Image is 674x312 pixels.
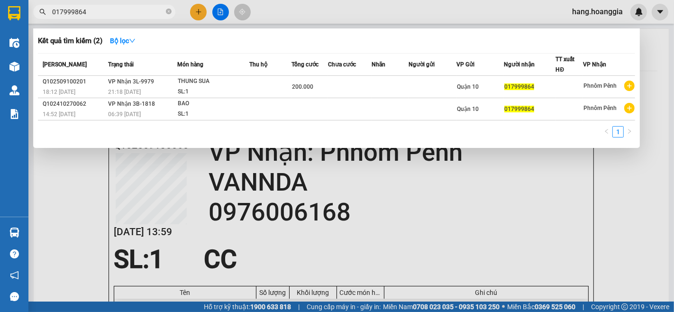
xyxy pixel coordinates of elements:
li: Next Page [624,126,635,138]
input: Tìm tên, số ĐT hoặc mã đơn [52,7,164,17]
span: environment [5,53,11,59]
li: VP Phnôm Pênh [65,40,126,51]
span: plus-circle [624,81,635,91]
span: plus-circle [624,103,635,113]
span: 21:18 [DATE] [108,89,141,95]
span: Quận 10 [457,106,479,112]
li: Previous Page [601,126,612,138]
button: left [601,126,612,138]
span: 14:52 [DATE] [43,111,75,118]
span: VP Nhận 3B-1818 [108,101,155,107]
img: solution-icon [9,109,19,119]
span: 06:39 [DATE] [108,111,141,118]
span: VP Gửi [456,61,474,68]
span: TT xuất HĐ [556,56,575,73]
span: Trạng thái [108,61,134,68]
b: [STREET_ADDRESS] [65,63,125,70]
span: close-circle [166,8,172,17]
span: 017999864 [504,106,534,112]
img: warehouse-icon [9,62,19,72]
div: BAO [178,99,249,109]
img: warehouse-icon [9,228,19,238]
div: THUNG SUA [178,76,249,87]
span: Món hàng [177,61,203,68]
span: notification [10,271,19,280]
h3: Kết quả tìm kiếm ( 2 ) [38,36,102,46]
span: environment [65,53,72,59]
span: question-circle [10,249,19,258]
img: logo-vxr [8,6,20,20]
button: right [624,126,635,138]
div: Q102509100201 [43,77,105,87]
span: down [129,37,136,44]
strong: Bộ lọc [110,37,136,45]
span: left [604,128,610,134]
span: close-circle [166,9,172,14]
span: Nhãn [372,61,385,68]
span: 200.000 [292,83,313,90]
span: search [39,9,46,15]
button: Bộ lọcdown [102,33,143,48]
span: [PERSON_NAME] [43,61,87,68]
span: Quận 10 [457,83,479,90]
a: 1 [613,127,623,137]
span: VP Nhận [583,61,606,68]
div: SL: 1 [178,87,249,97]
img: warehouse-icon [9,38,19,48]
div: SL: 1 [178,109,249,119]
span: message [10,292,19,301]
span: 017999864 [504,83,534,90]
span: Phnôm Pênh [583,83,617,89]
span: right [627,128,632,134]
img: warehouse-icon [9,85,19,95]
li: VP Quận 10 [5,40,65,51]
span: 18:12 [DATE] [43,89,75,95]
li: [PERSON_NAME] [5,5,137,23]
span: Chưa cước [328,61,356,68]
span: Phnôm Pênh [583,105,617,111]
div: Q102410270062 [43,99,105,109]
span: Tổng cước [291,61,319,68]
span: Người gửi [409,61,435,68]
span: Người nhận [504,61,535,68]
b: [STREET_ADDRESS] [5,63,64,70]
span: VP Nhận 3L-9979 [108,78,154,85]
span: Thu hộ [249,61,267,68]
